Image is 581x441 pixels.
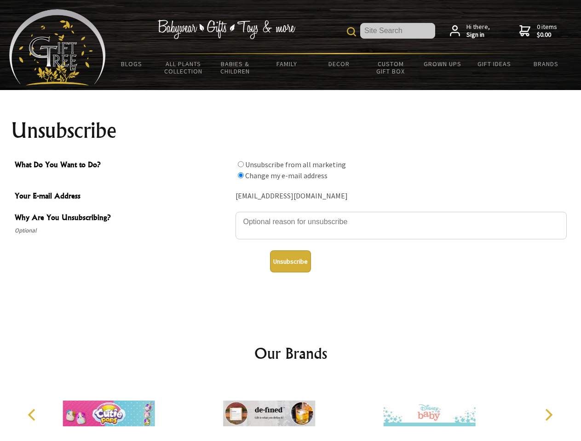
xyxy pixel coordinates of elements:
strong: Sign in [466,31,490,39]
button: Unsubscribe [270,250,311,272]
a: 0 items$0.00 [519,23,557,39]
span: 0 items [537,23,557,39]
span: Optional [15,225,231,236]
a: Hi there,Sign in [450,23,490,39]
span: Hi there, [466,23,490,39]
img: Babyware - Gifts - Toys and more... [9,9,106,85]
a: Gift Ideas [468,54,520,73]
a: Decor [313,54,365,73]
input: What Do You Want to Do? [238,172,244,178]
a: BLOGS [106,54,158,73]
strong: $0.00 [537,31,557,39]
div: [EMAIL_ADDRESS][DOMAIN_NAME] [236,189,567,204]
span: Your E-mail Address [15,190,231,204]
label: Change my e-mail address [245,171,328,180]
input: What Do You Want to Do? [238,161,244,167]
a: Custom Gift Box [365,54,417,81]
a: Brands [520,54,572,73]
h1: Unsubscribe [11,119,570,141]
textarea: Why Are You Unsubscribing? [236,212,567,239]
span: What Do You Want to Do? [15,159,231,172]
a: Babies & Children [209,54,261,81]
a: Grown Ups [416,54,468,73]
label: Unsubscribe from all marketing [245,160,346,169]
img: product search [347,27,356,36]
a: Family [261,54,313,73]
button: Next [538,405,558,425]
a: All Plants Collection [158,54,210,81]
input: Site Search [360,23,435,39]
button: Previous [23,405,43,425]
h2: Our Brands [18,342,563,364]
span: Why Are You Unsubscribing? [15,212,231,225]
img: Babywear - Gifts - Toys & more [157,20,295,39]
